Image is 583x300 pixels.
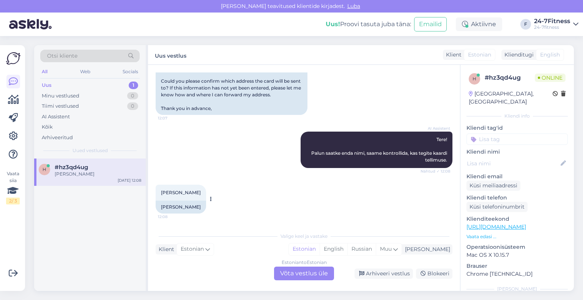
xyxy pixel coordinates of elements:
[326,20,340,28] b: Uus!
[466,223,526,230] a: [URL][DOMAIN_NAME]
[6,170,20,204] div: Vaata siia
[456,17,502,31] div: Aktiivne
[466,194,568,202] p: Kliendi telefon
[466,233,568,240] p: Vaata edasi ...
[466,262,568,270] p: Brauser
[156,34,307,115] div: Hello! I ordered a plastic card and have already paid for it. However, I can't find anywhere that...
[466,286,568,292] div: [PERSON_NAME]
[421,168,450,174] span: Nähtud ✓ 12:08
[485,73,535,82] div: # hz3qd4ug
[42,113,70,121] div: AI Assistent
[466,181,520,191] div: Küsi meiliaadressi
[345,3,362,9] span: Luba
[161,190,201,195] span: [PERSON_NAME]
[466,202,528,212] div: Küsi telefoninumbrit
[501,51,534,59] div: Klienditugi
[540,51,560,59] span: English
[42,134,73,141] div: Arhiveeritud
[6,198,20,204] div: 2 / 3
[42,92,79,100] div: Minu vestlused
[156,201,206,214] div: [PERSON_NAME]
[47,52,77,60] span: Otsi kliente
[181,245,204,253] span: Estonian
[282,259,327,266] div: Estonian to Estonian
[72,147,108,154] span: Uued vestlused
[129,82,138,89] div: 1
[534,18,578,30] a: 24-7Fitness24-7fitness
[43,166,46,172] span: h
[466,251,568,259] p: Mac OS X 10.15.7
[380,245,392,252] span: Muu
[289,243,320,255] div: Estonian
[55,171,141,177] div: [PERSON_NAME]
[156,245,174,253] div: Klient
[466,270,568,278] p: Chrome [TECHNICAL_ID]
[355,269,413,279] div: Arhiveeri vestlus
[466,243,568,251] p: Operatsioonisüsteem
[156,233,452,240] div: Valige keel ja vastake
[55,164,88,171] span: #hz3qd4ug
[466,173,568,181] p: Kliendi email
[534,24,570,30] div: 24-7fitness
[535,74,566,82] span: Online
[520,19,531,30] div: F
[466,113,568,119] div: Kliendi info
[422,126,450,131] span: AI Assistent
[6,51,20,66] img: Askly Logo
[40,67,49,77] div: All
[468,51,491,59] span: Estonian
[443,51,462,59] div: Klient
[326,20,411,29] div: Proovi tasuta juba täna:
[466,124,568,132] p: Kliendi tag'id
[466,134,568,145] input: Lisa tag
[467,159,559,168] input: Lisa nimi
[320,243,347,255] div: English
[466,215,568,223] p: Klienditeekond
[274,267,334,280] div: Võta vestlus üle
[534,18,570,24] div: 24-7Fitness
[416,269,452,279] div: Blokeeri
[42,82,52,89] div: Uus
[79,67,92,77] div: Web
[158,214,186,220] span: 12:08
[42,102,79,110] div: Tiimi vestlused
[466,148,568,156] p: Kliendi nimi
[469,90,553,106] div: [GEOGRAPHIC_DATA], [GEOGRAPHIC_DATA]
[127,92,138,100] div: 0
[121,67,140,77] div: Socials
[402,245,450,253] div: [PERSON_NAME]
[347,243,376,255] div: Russian
[155,50,186,60] label: Uus vestlus
[158,115,186,121] span: 12:07
[118,177,141,183] div: [DATE] 12:08
[414,17,447,31] button: Emailid
[473,76,476,82] span: h
[127,102,138,110] div: 0
[42,123,53,131] div: Kõik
